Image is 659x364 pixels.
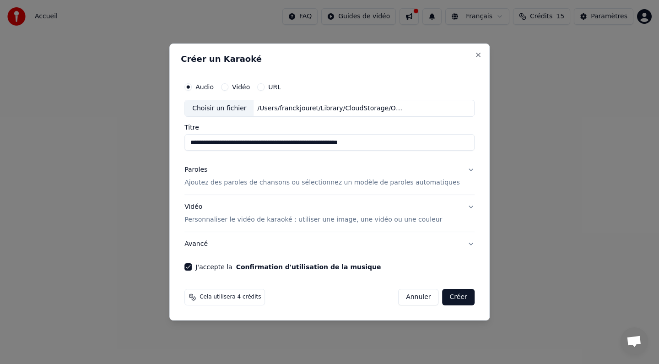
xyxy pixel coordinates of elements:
label: Vidéo [232,84,250,90]
p: Ajoutez des paroles de chansons ou sélectionnez un modèle de paroles automatiques [184,179,460,188]
span: Cela utilisera 4 crédits [200,293,261,301]
div: /Users/franckjouret/Library/CloudStorage/OneDrive-LesAccompagneurs/Les Accompagneurs - Documents ... [254,104,410,113]
button: Avancé [184,232,475,256]
button: Annuler [398,289,438,305]
div: Choisir un fichier [185,100,254,117]
div: Paroles [184,166,207,175]
button: VidéoPersonnaliser le vidéo de karaoké : utiliser une image, une vidéo ou une couleur [184,196,475,232]
p: Personnaliser le vidéo de karaoké : utiliser une image, une vidéo ou une couleur [184,215,442,224]
button: J'accepte la [236,264,381,270]
h2: Créer un Karaoké [181,55,478,63]
button: ParolesAjoutez des paroles de chansons ou sélectionnez un modèle de paroles automatiques [184,158,475,195]
label: URL [268,84,281,90]
label: Titre [184,125,475,131]
label: Audio [195,84,214,90]
label: J'accepte la [195,264,381,270]
div: Vidéo [184,203,442,225]
button: Créer [443,289,475,305]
